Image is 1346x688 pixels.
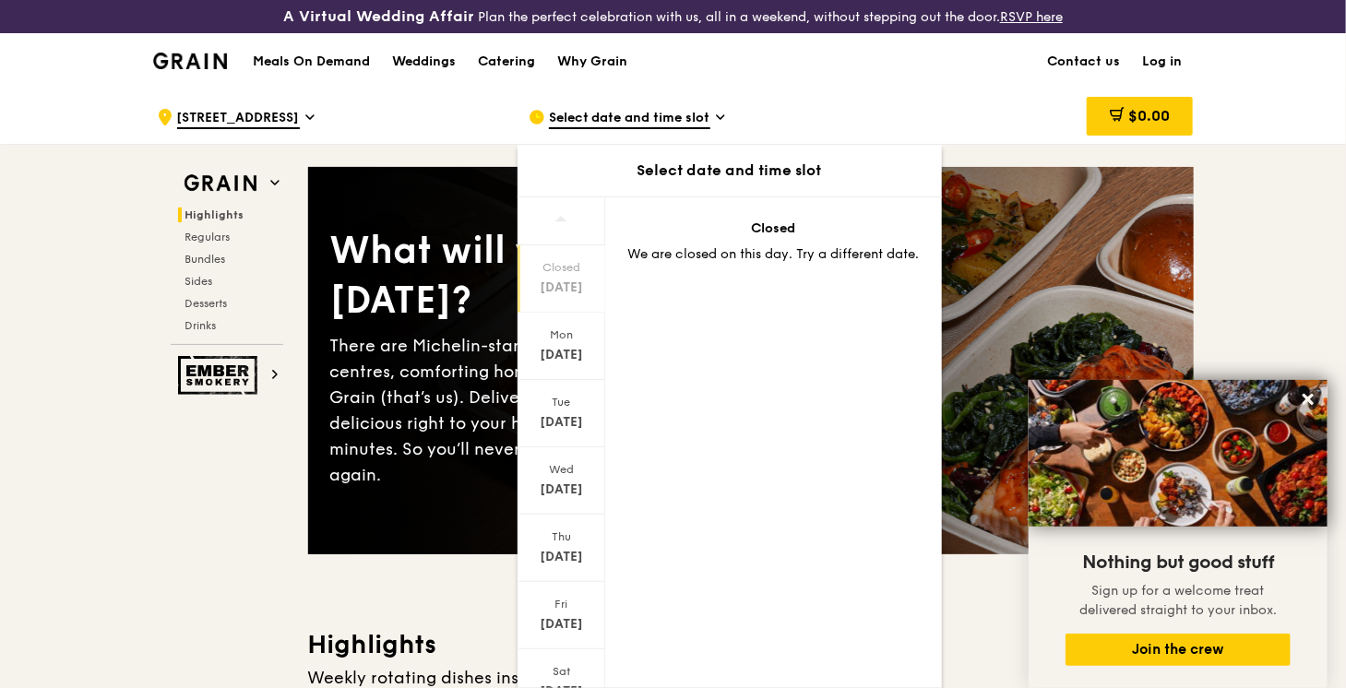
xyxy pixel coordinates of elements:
h3: Highlights [308,628,1194,661]
span: [STREET_ADDRESS] [177,109,300,129]
div: We are closed on this day. Try a different date. [627,245,920,264]
div: Plan the perfect celebration with us, all in a weekend, without stepping out the door. [224,7,1122,26]
a: RSVP here [1000,9,1063,25]
div: [DATE] [520,346,602,364]
div: Thu [520,529,602,544]
div: There are Michelin-star restaurants, hawker centres, comforting home-cooked classics… and Grain (... [330,333,751,488]
a: Log in [1132,34,1194,89]
a: Catering [467,34,546,89]
a: Weddings [381,34,467,89]
span: $0.00 [1128,107,1170,125]
div: Why Grain [557,34,627,89]
a: Contact us [1037,34,1132,89]
img: Grain web logo [178,167,263,200]
div: Closed [520,260,602,275]
div: Catering [478,34,535,89]
div: [DATE] [520,615,602,634]
div: Sat [520,664,602,679]
img: Ember Smokery web logo [178,356,263,395]
span: Sides [185,275,213,288]
button: Close [1293,385,1323,414]
span: Nothing but good stuff [1082,552,1274,574]
div: [DATE] [520,548,602,566]
div: Fri [520,597,602,611]
div: [DATE] [520,279,602,297]
span: Sign up for a welcome treat delivered straight to your inbox. [1079,583,1277,618]
div: Tue [520,395,602,409]
img: Grain [153,53,228,69]
div: Wed [520,462,602,477]
span: Highlights [185,208,244,221]
img: DSC07876-Edit02-Large.jpeg [1029,380,1328,527]
div: What will you eat [DATE]? [330,226,751,326]
span: Select date and time slot [549,109,710,129]
div: Select date and time slot [518,160,942,182]
div: Closed [627,219,920,238]
span: Regulars [185,231,231,243]
h1: Meals On Demand [253,53,370,71]
a: GrainGrain [153,32,228,88]
span: Desserts [185,297,228,310]
span: Drinks [185,319,217,332]
div: [DATE] [520,480,602,499]
div: Mon [520,327,602,342]
div: [DATE] [520,413,602,432]
div: Weddings [392,34,456,89]
button: Join the crew [1066,634,1291,666]
a: Why Grain [546,34,638,89]
h3: A Virtual Wedding Affair [283,7,474,26]
span: Bundles [185,253,226,266]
